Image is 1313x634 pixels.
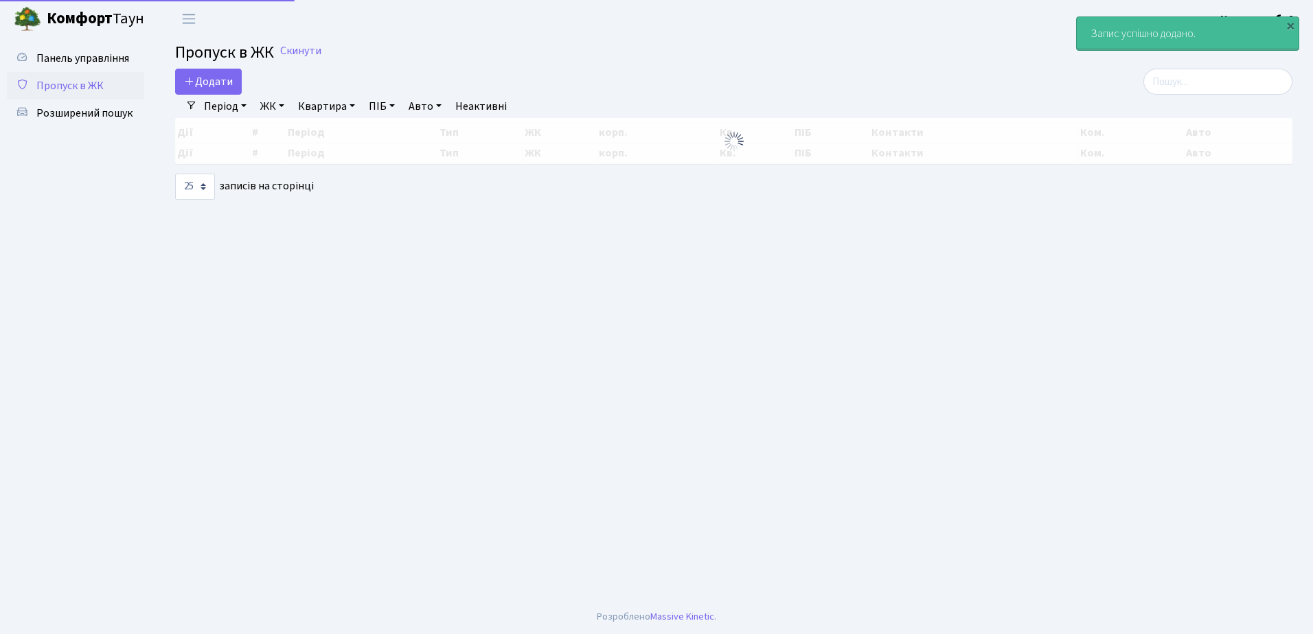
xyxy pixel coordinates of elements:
[1077,17,1299,50] div: Запис успішно додано.
[363,95,400,118] a: ПІБ
[36,106,133,121] span: Розширений пошук
[47,8,113,30] b: Комфорт
[403,95,447,118] a: Авто
[7,72,144,99] a: Пропуск в ЖК
[36,51,129,66] span: Панель управління
[175,40,274,64] span: Пропуск в ЖК
[1220,12,1297,27] b: Консьєрж б. 4.
[255,95,290,118] a: ЖК
[597,609,716,624] div: Розроблено .
[650,609,714,624] a: Massive Kinetic
[14,5,41,33] img: logo.png
[1220,11,1297,27] a: Консьєрж б. 4.
[172,8,206,30] button: Переключити навігацію
[184,74,233,89] span: Додати
[723,130,745,152] img: Обробка...
[450,95,512,118] a: Неактивні
[1143,69,1292,95] input: Пошук...
[47,8,144,31] span: Таун
[175,69,242,95] a: Додати
[175,174,314,200] label: записів на сторінці
[175,174,215,200] select: записів на сторінці
[7,45,144,72] a: Панель управління
[36,78,104,93] span: Пропуск в ЖК
[293,95,361,118] a: Квартира
[7,99,144,127] a: Розширений пошук
[198,95,252,118] a: Період
[280,45,321,58] a: Скинути
[1283,19,1297,32] div: ×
